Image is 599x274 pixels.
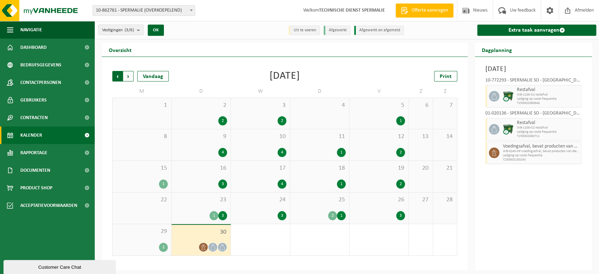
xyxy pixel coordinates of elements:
div: Vandaag [137,71,169,81]
iframe: chat widget [4,259,117,274]
span: 28 [437,196,453,204]
span: Navigatie [20,21,42,39]
span: Lediging op vaste frequentie [517,97,579,101]
div: 1 [337,180,346,189]
img: WB-1100-CU [503,124,513,135]
div: 3 [278,211,286,220]
span: 4 [294,102,346,109]
div: 4 [278,148,286,157]
span: Vestigingen [102,25,134,35]
li: Afgewerkt en afgemeld [354,26,404,35]
span: 2 [175,102,227,109]
span: 22 [116,196,168,204]
span: Lediging op vaste frequentie [503,154,579,158]
span: Acceptatievoorwaarden [20,197,77,214]
div: [DATE] [269,71,300,81]
span: 23 [175,196,227,204]
span: T250002080648 [517,101,579,105]
span: Contactpersonen [20,74,61,91]
span: Vorige [112,71,123,81]
div: 2 [396,180,405,189]
span: WB-0240-HP voedingsafval, bevat producten van dierlijke oors [503,149,579,154]
div: 3 [396,211,405,220]
img: WB-1100-CU [503,91,513,102]
li: Afgewerkt [324,26,351,35]
div: 1 [337,211,346,220]
td: Z [409,85,433,98]
span: 12 [353,133,405,141]
span: 16 [175,164,227,172]
span: Contracten [20,109,48,126]
span: Product Shop [20,179,52,197]
span: Lediging op vaste frequentie [517,130,579,134]
td: D [172,85,231,98]
span: 29 [116,228,168,235]
h2: Dagplanning [475,43,519,57]
td: D [290,85,350,98]
td: M [112,85,172,98]
td: Z [433,85,457,98]
span: 5 [353,102,405,109]
span: 3 [234,102,286,109]
span: Volgende [123,71,134,81]
span: 6 [412,102,429,109]
span: Gebruikers [20,91,47,109]
div: 1 [209,211,218,220]
span: WB-1100-CU restafval [517,93,579,97]
div: 2 [159,243,168,252]
div: 1 [159,180,168,189]
strong: TECHNISCHE DIENST SPERMALIE [319,8,385,13]
span: 11 [294,133,346,141]
span: 18 [294,164,346,172]
a: Offerte aanvragen [395,4,453,18]
div: 4 [218,148,227,157]
span: 25 [294,196,346,204]
td: V [350,85,409,98]
div: 2 [278,116,286,125]
div: 3 [218,180,227,189]
button: Vestigingen(3/6) [98,25,144,35]
span: 9 [175,133,227,141]
span: 21 [437,164,453,172]
span: Documenten [20,162,50,179]
span: Dashboard [20,39,47,56]
span: Rapportage [20,144,47,162]
span: Kalender [20,126,42,144]
div: 4 [278,180,286,189]
h2: Overzicht [102,43,139,57]
span: WB-1100-CU restafval [517,126,579,130]
span: Voedingsafval, bevat producten van dierlijke oorsprong, onverpakt, categorie 3 [503,144,579,149]
span: Print [440,74,452,79]
span: 17 [234,164,286,172]
span: T250002080711 [517,134,579,138]
div: 01-020136 - SPERMALIE SO - [GEOGRAPHIC_DATA] [485,111,581,118]
div: 1 [396,116,405,125]
div: 1 [337,148,346,157]
span: 10-862761 - SPERMALIE (OVERKOEPELEND) [93,6,195,15]
span: Bedrijfsgegevens [20,56,61,74]
span: 26 [353,196,405,204]
div: 2 [328,211,337,220]
div: 3 [218,211,227,220]
a: Extra taak aanvragen [477,25,596,36]
span: 10-862761 - SPERMALIE (OVERKOEPELEND) [93,5,195,16]
span: Restafval [517,120,579,126]
span: 10 [234,133,286,141]
div: 2 [218,116,227,125]
span: 7 [437,102,453,109]
span: 27 [412,196,429,204]
div: 2 [396,148,405,157]
count: (3/6) [125,28,134,32]
a: Print [434,71,457,81]
button: OK [148,25,164,36]
span: 13 [412,133,429,141]
span: Restafval [517,87,579,93]
div: 10-772293 - SPERMALIE SO - [GEOGRAPHIC_DATA] [485,78,581,85]
h3: [DATE] [485,64,581,74]
span: 24 [234,196,286,204]
span: 14 [437,133,453,141]
span: 30 [175,228,227,236]
span: Offerte aanvragen [410,7,450,14]
span: 20 [412,164,429,172]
